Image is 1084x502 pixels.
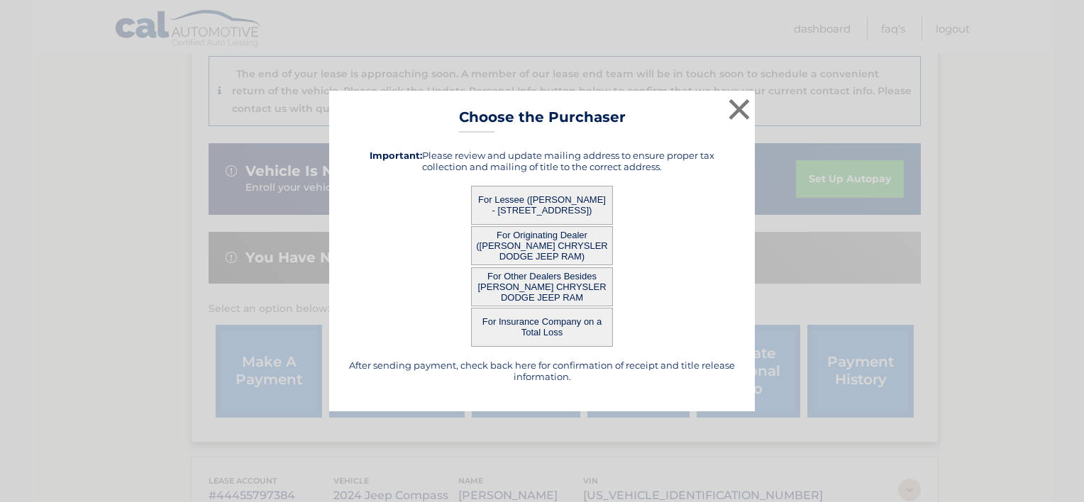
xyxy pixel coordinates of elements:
[471,186,613,225] button: For Lessee ([PERSON_NAME] - [STREET_ADDRESS])
[471,267,613,306] button: For Other Dealers Besides [PERSON_NAME] CHRYSLER DODGE JEEP RAM
[471,308,613,347] button: For Insurance Company on a Total Loss
[459,108,626,133] h3: Choose the Purchaser
[347,359,737,382] h5: After sending payment, check back here for confirmation of receipt and title release information.
[471,226,613,265] button: For Originating Dealer ([PERSON_NAME] CHRYSLER DODGE JEEP RAM)
[370,150,422,161] strong: Important:
[347,150,737,172] h5: Please review and update mailing address to ensure proper tax collection and mailing of title to ...
[725,95,753,123] button: ×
